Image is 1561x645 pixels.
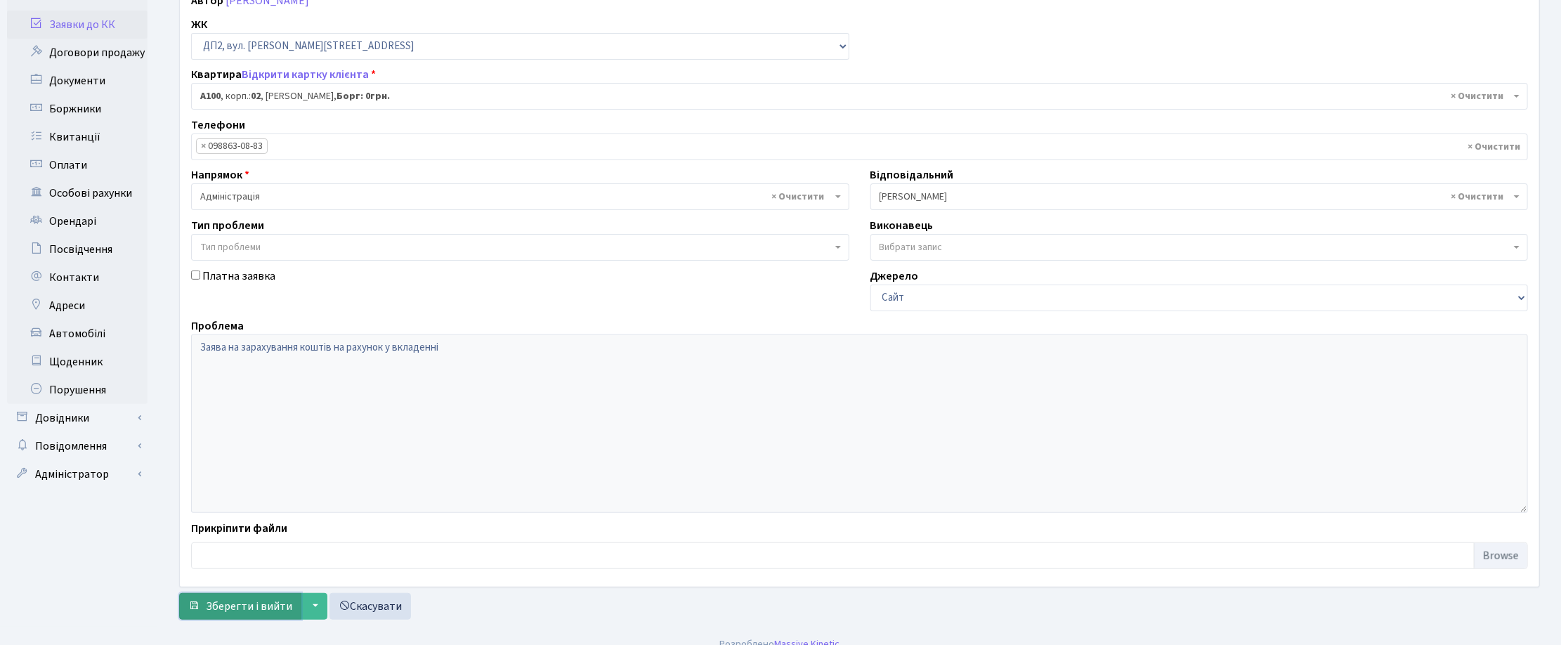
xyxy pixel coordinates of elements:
[7,123,148,151] a: Квитанції
[870,167,954,183] label: Відповідальний
[7,95,148,123] a: Боржники
[200,190,832,204] span: Адміністрація
[201,139,206,153] span: ×
[191,520,287,537] label: Прикріпити файли
[7,263,148,292] a: Контакти
[772,190,825,204] span: Видалити всі елементи
[7,320,148,348] a: Автомобілі
[870,183,1529,210] span: Корчун І.С.
[880,240,943,254] span: Вибрати запис
[191,83,1528,110] span: <b>А100</b>, корп.: <b>02</b>, Шестопал Іван Миколайович, <b>Борг: 0грн.</b>
[1451,190,1503,204] span: Видалити всі елементи
[7,207,148,235] a: Орендарі
[7,376,148,404] a: Порушення
[179,593,301,620] button: Зберегти і вийти
[880,190,1511,204] span: Корчун І.С.
[196,138,268,154] li: 098863-08-83
[206,599,292,614] span: Зберегти і вийти
[7,404,148,432] a: Довідники
[7,432,148,460] a: Повідомлення
[870,268,919,285] label: Джерело
[191,334,1528,513] textarea: Заява на зарахування коштів на рахунок у вкладенні
[191,318,244,334] label: Проблема
[242,67,369,82] a: Відкрити картку клієнта
[191,217,264,234] label: Тип проблеми
[200,89,221,103] b: А100
[329,593,411,620] a: Скасувати
[191,183,849,210] span: Адміністрація
[191,16,207,33] label: ЖК
[251,89,261,103] b: 02
[202,268,275,285] label: Платна заявка
[1468,140,1520,154] span: Видалити всі елементи
[7,292,148,320] a: Адреси
[7,11,148,39] a: Заявки до КК
[200,89,1510,103] span: <b>А100</b>, корп.: <b>02</b>, Шестопал Іван Миколайович, <b>Борг: 0грн.</b>
[337,89,390,103] b: Борг: 0грн.
[191,167,249,183] label: Напрямок
[7,39,148,67] a: Договори продажу
[7,151,148,179] a: Оплати
[7,67,148,95] a: Документи
[200,240,261,254] span: Тип проблеми
[7,235,148,263] a: Посвідчення
[191,66,376,83] label: Квартира
[870,217,934,234] label: Виконавець
[1451,89,1503,103] span: Видалити всі елементи
[7,348,148,376] a: Щоденник
[191,117,245,133] label: Телефони
[7,460,148,488] a: Адміністратор
[7,179,148,207] a: Особові рахунки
